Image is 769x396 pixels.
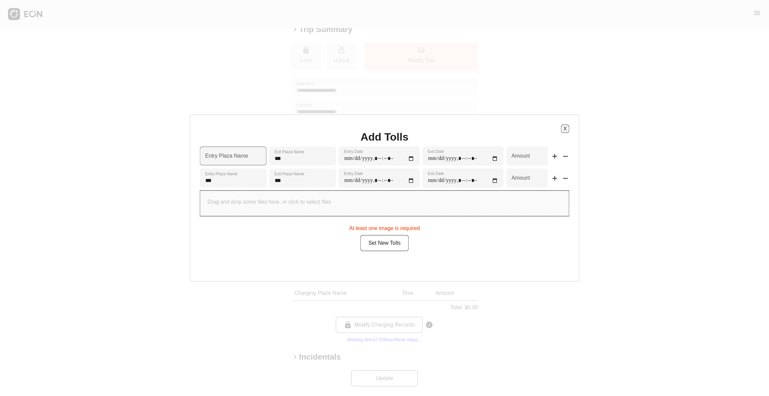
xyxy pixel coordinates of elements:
[205,152,248,160] label: Entry Plaza Name
[428,171,444,176] label: Exit Date
[344,149,363,154] label: Entry Date
[275,149,304,155] label: Exit Plaza Name
[200,222,569,232] div: At least one image is required
[561,152,569,160] span: remove
[512,152,530,160] label: Amount
[208,198,331,206] p: Drag and drop some files here, or click to select files
[551,152,559,160] span: add
[512,174,530,182] label: Amount
[275,171,304,177] label: Exit Plaza Name
[205,171,238,177] label: Entry Plaza Name
[561,174,569,182] span: remove
[360,235,409,251] button: Set New Tolls
[551,174,559,182] span: add
[344,171,363,176] label: Entry Date
[428,149,444,154] label: Exit Date
[360,133,408,141] h1: Add Tolls
[561,125,569,133] button: X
